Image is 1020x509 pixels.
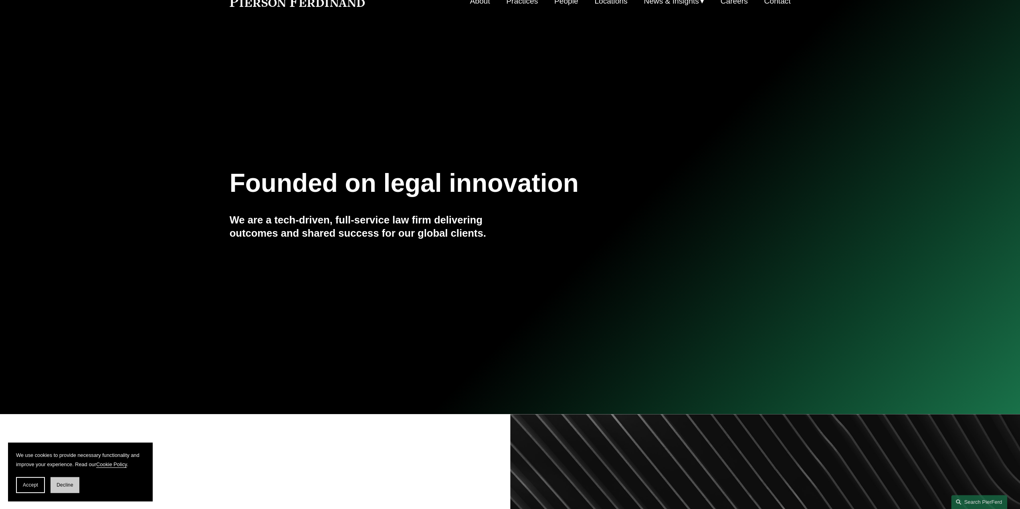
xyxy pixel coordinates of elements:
[8,443,152,501] section: Cookie banner
[230,213,510,239] h4: We are a tech-driven, full-service law firm delivering outcomes and shared success for our global...
[96,461,127,467] a: Cookie Policy
[951,495,1007,509] a: Search this site
[57,482,73,488] span: Decline
[230,169,697,198] h1: Founded on legal innovation
[16,451,144,469] p: We use cookies to provide necessary functionality and improve your experience. Read our .
[50,477,79,493] button: Decline
[23,482,38,488] span: Accept
[16,477,45,493] button: Accept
